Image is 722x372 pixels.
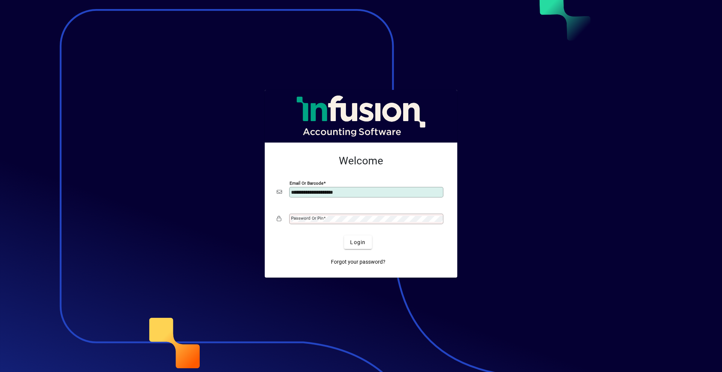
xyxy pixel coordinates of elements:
[328,255,388,269] a: Forgot your password?
[331,258,385,266] span: Forgot your password?
[290,181,323,186] mat-label: Email or Barcode
[291,216,323,221] mat-label: Password or Pin
[277,155,445,167] h2: Welcome
[350,238,366,246] span: Login
[344,235,372,249] button: Login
